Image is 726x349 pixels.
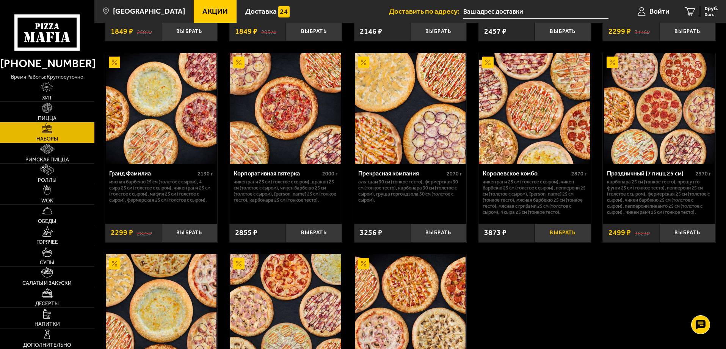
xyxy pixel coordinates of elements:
img: Корпоративная пятерка [230,53,341,164]
img: Акционный [109,258,120,269]
p: Чикен Ранч 25 см (толстое с сыром), Чикен Барбекю 25 см (толстое с сыром), Пепперони 25 см (толст... [483,179,587,215]
span: Роллы [38,178,56,183]
img: Акционный [607,57,618,68]
button: Выбрать [410,224,466,242]
img: 15daf4d41897b9f0e9f617042186c801.svg [278,6,290,17]
span: Пицца [38,116,56,121]
div: Корпоративная пятерка [234,170,320,177]
span: 1849 ₽ [111,28,133,35]
div: Праздничный (7 пицц 25 см) [607,170,694,177]
button: Выбрать [286,224,342,242]
span: Горячее [36,240,58,245]
span: 2299 ₽ [608,28,631,35]
span: Римская пицца [25,157,69,163]
s: 2507 ₽ [137,28,152,35]
button: Выбрать [535,22,591,41]
p: Аль-Шам 30 см (тонкое тесто), Фермерская 30 см (тонкое тесто), Карбонара 30 см (толстое с сыром),... [358,179,463,203]
span: Супы [40,260,54,265]
img: Праздничный (7 пицц 25 см) [604,53,715,164]
p: Мясная Барбекю 25 см (толстое с сыром), 4 сыра 25 см (толстое с сыром), Чикен Ранч 25 см (толстое... [109,179,213,203]
span: 0 руб. [705,6,718,11]
button: Выбрать [410,22,466,41]
div: Гранд Фамилиа [109,170,196,177]
span: 2130 г [198,171,213,177]
span: 3256 ₽ [360,229,382,237]
s: 3823 ₽ [635,229,650,237]
img: Прекрасная компания [355,53,466,164]
span: Войти [649,8,670,15]
img: Акционный [233,57,245,68]
span: 2070 г [447,171,462,177]
span: [GEOGRAPHIC_DATA] [113,8,185,15]
img: Акционный [358,57,369,68]
span: 3873 ₽ [484,229,506,237]
span: 2146 ₽ [360,28,382,35]
button: Выбрать [659,22,715,41]
div: Прекрасная компания [358,170,445,177]
span: 2299 ₽ [111,229,133,237]
img: Королевское комбо [479,53,590,164]
button: Выбрать [659,224,715,242]
a: АкционныйКоролевское комбо [478,53,591,164]
span: WOK [41,198,53,204]
span: Десерты [35,301,59,306]
span: Салаты и закуски [22,281,72,286]
span: Дополнительно [23,343,71,348]
a: АкционныйПраздничный (7 пицц 25 см) [603,53,715,164]
img: Гранд Фамилиа [106,53,216,164]
a: АкционныйКорпоративная пятерка [229,53,342,164]
span: 0 шт. [705,12,718,17]
button: Выбрать [161,224,217,242]
span: Обеды [38,219,56,224]
input: Ваш адрес доставки [463,5,608,19]
img: Акционный [358,258,369,269]
span: 2499 ₽ [608,229,631,237]
span: 1849 ₽ [235,28,257,35]
s: 2057 ₽ [261,28,276,35]
span: 2870 г [571,171,587,177]
button: Выбрать [535,224,591,242]
img: Акционный [109,57,120,68]
img: Акционный [233,258,245,269]
img: Акционный [482,57,494,68]
s: 2825 ₽ [137,229,152,237]
a: АкционныйПрекрасная компания [354,53,467,164]
button: Выбрать [286,22,342,41]
button: Выбрать [161,22,217,41]
p: Чикен Ранч 25 см (толстое с сыром), Дракон 25 см (толстое с сыром), Чикен Барбекю 25 см (толстое ... [234,179,338,203]
span: Хит [42,95,52,101]
s: 3146 ₽ [635,28,650,35]
span: Наборы [36,136,58,142]
span: 2000 г [322,171,338,177]
span: Акции [202,8,228,15]
span: 2570 г [696,171,711,177]
span: 2457 ₽ [484,28,506,35]
p: Карбонара 25 см (тонкое тесто), Прошутто Фунги 25 см (тонкое тесто), Пепперони 25 см (толстое с с... [607,179,711,215]
div: Королевское комбо [483,170,569,177]
span: Напитки [34,322,60,327]
span: Доставить по адресу: [389,8,463,15]
span: Доставка [245,8,277,15]
a: АкционныйГранд Фамилиа [105,53,218,164]
span: 2855 ₽ [235,229,257,237]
